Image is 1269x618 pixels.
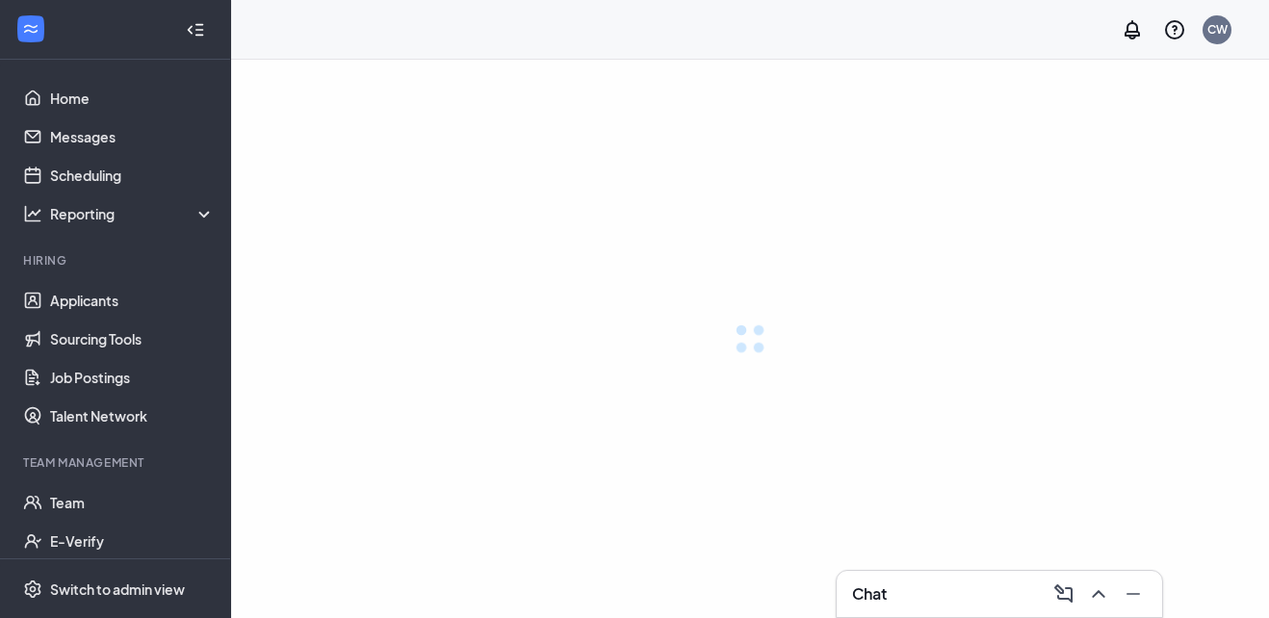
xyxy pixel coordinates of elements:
[1116,579,1147,609] button: Minimize
[50,483,215,522] a: Team
[50,79,215,117] a: Home
[50,204,216,223] div: Reporting
[23,579,42,599] svg: Settings
[23,204,42,223] svg: Analysis
[50,281,215,320] a: Applicants
[23,252,211,269] div: Hiring
[1052,582,1075,605] svg: ComposeMessage
[50,320,215,358] a: Sourcing Tools
[1121,18,1144,41] svg: Notifications
[50,358,215,397] a: Job Postings
[1207,21,1228,38] div: CW
[50,522,215,560] a: E-Verify
[1087,582,1110,605] svg: ChevronUp
[50,579,185,599] div: Switch to admin view
[1122,582,1145,605] svg: Minimize
[23,454,211,471] div: Team Management
[1163,18,1186,41] svg: QuestionInfo
[852,583,887,605] h3: Chat
[50,397,215,435] a: Talent Network
[21,19,40,39] svg: WorkstreamLogo
[50,156,215,194] a: Scheduling
[186,20,205,39] svg: Collapse
[1047,579,1077,609] button: ComposeMessage
[1081,579,1112,609] button: ChevronUp
[50,117,215,156] a: Messages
